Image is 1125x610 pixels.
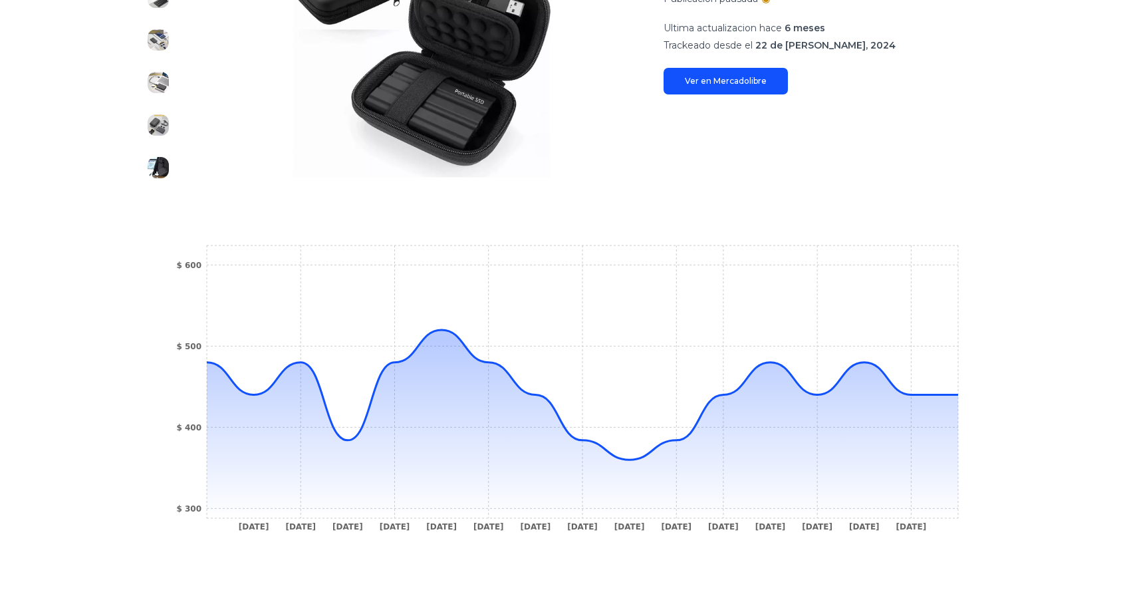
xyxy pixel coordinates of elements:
[148,114,169,136] img: Externo Disco Duro Ssd 2tb 2000gb Sólido Mini Portátil Vrcow
[802,522,832,532] tspan: [DATE]
[176,423,201,432] tspan: $ 400
[148,72,169,93] img: Externo Disco Duro Ssd 2tb 2000gb Sólido Mini Portátil Vrcow
[148,29,169,51] img: Externo Disco Duro Ssd 2tb 2000gb Sólido Mini Portátil Vrcow
[567,522,598,532] tspan: [DATE]
[521,522,551,532] tspan: [DATE]
[664,68,788,94] a: Ver en Mercadolibre
[148,157,169,178] img: Externo Disco Duro Ssd 2tb 2000gb Sólido Mini Portátil Vrcow
[896,522,927,532] tspan: [DATE]
[426,522,457,532] tspan: [DATE]
[380,522,410,532] tspan: [DATE]
[239,522,269,532] tspan: [DATE]
[755,522,786,532] tspan: [DATE]
[614,522,645,532] tspan: [DATE]
[661,522,691,532] tspan: [DATE]
[176,342,201,351] tspan: $ 500
[285,522,316,532] tspan: [DATE]
[755,39,896,51] span: 22 de [PERSON_NAME], 2024
[332,522,363,532] tspan: [DATE]
[785,22,825,34] span: 6 meses
[473,522,504,532] tspan: [DATE]
[176,504,201,514] tspan: $ 300
[664,39,753,51] span: Trackeado desde el
[176,261,201,270] tspan: $ 600
[708,522,739,532] tspan: [DATE]
[664,22,782,34] span: Ultima actualizacion hace
[849,522,880,532] tspan: [DATE]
